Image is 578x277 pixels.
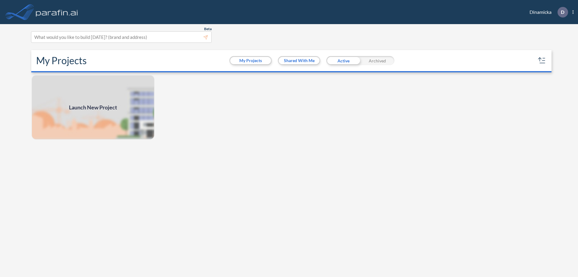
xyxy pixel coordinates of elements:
[31,75,155,140] img: add
[69,103,117,112] span: Launch New Project
[561,9,564,15] p: D
[36,55,87,66] h2: My Projects
[35,6,79,18] img: logo
[204,27,212,31] span: Beta
[521,7,573,17] div: Dinamicka
[360,56,394,65] div: Archived
[326,56,360,65] div: Active
[537,56,547,65] button: sort
[31,75,155,140] a: Launch New Project
[279,57,319,64] button: Shared With Me
[230,57,271,64] button: My Projects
